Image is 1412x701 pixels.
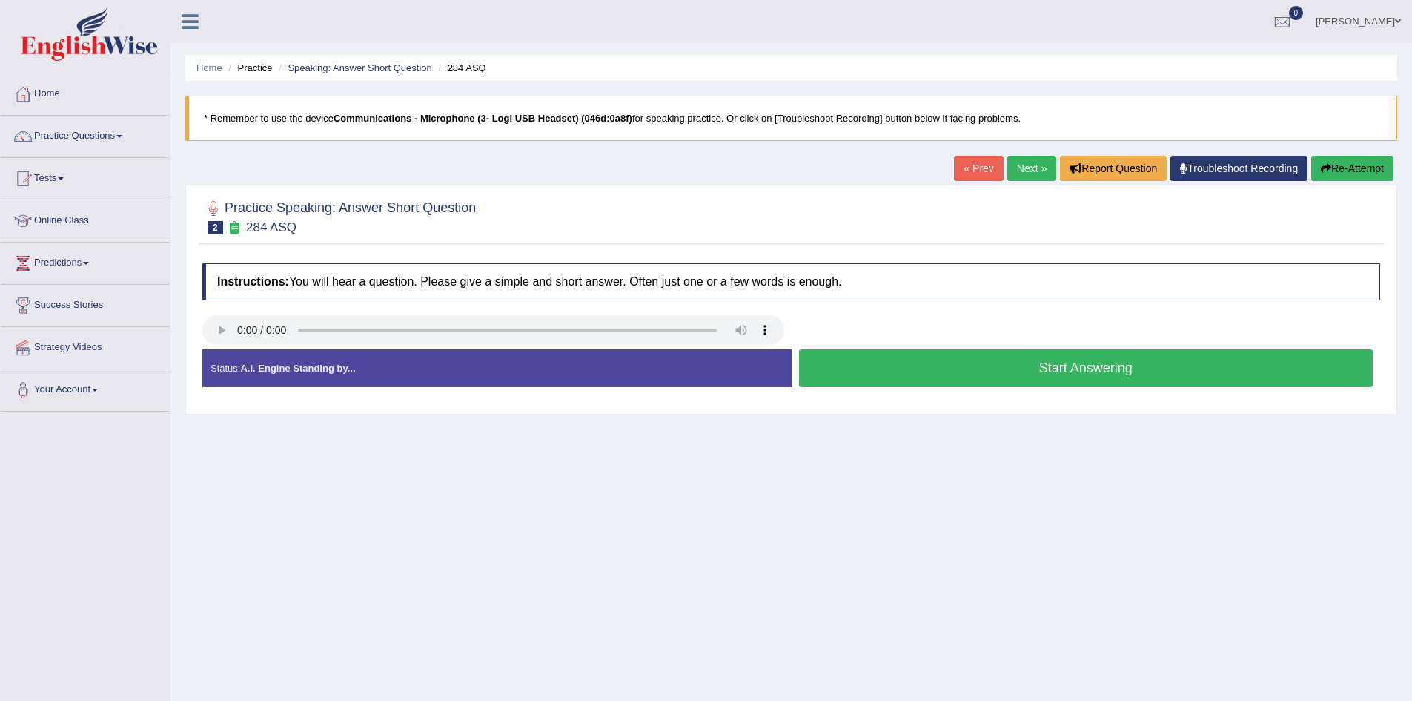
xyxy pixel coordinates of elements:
[227,221,242,235] small: Exam occurring question
[202,349,792,387] div: Status:
[196,62,222,73] a: Home
[217,275,289,288] b: Instructions:
[1,285,170,322] a: Success Stories
[1,73,170,111] a: Home
[1060,156,1167,181] button: Report Question
[1,327,170,364] a: Strategy Videos
[208,221,223,234] span: 2
[240,363,355,374] strong: A.I. Engine Standing by...
[954,156,1003,181] a: « Prev
[202,263,1380,300] h4: You will hear a question. Please give a simple and short answer. Often just one or a few words is...
[225,61,272,75] li: Practice
[1311,156,1393,181] button: Re-Attempt
[1,116,170,153] a: Practice Questions
[799,349,1373,387] button: Start Answering
[434,61,485,75] li: 284 ASQ
[1289,6,1304,20] span: 0
[1,200,170,237] a: Online Class
[185,96,1397,141] blockquote: * Remember to use the device for speaking practice. Or click on [Troubleshoot Recording] button b...
[1,369,170,407] a: Your Account
[288,62,431,73] a: Speaking: Answer Short Question
[1,243,170,280] a: Predictions
[246,220,296,234] small: 284 ASQ
[1007,156,1056,181] a: Next »
[202,197,476,234] h2: Practice Speaking: Answer Short Question
[334,113,632,124] b: Communications - Microphone (3- Logi USB Headset) (046d:0a8f)
[1,158,170,195] a: Tests
[1170,156,1307,181] a: Troubleshoot Recording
